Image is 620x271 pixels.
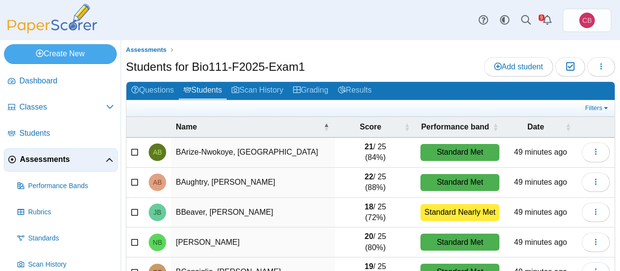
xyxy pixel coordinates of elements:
[179,82,227,100] a: Students
[124,44,169,56] a: Assessments
[420,174,499,191] div: Standard Met
[404,117,410,137] span: Score : Activate to sort
[333,82,376,100] a: Results
[335,168,416,198] td: / 25 (88%)
[153,149,162,156] span: Amarachi BArize-Nwokoye
[335,198,416,228] td: / 25 (72%)
[227,82,288,100] a: Scan History
[4,148,118,172] a: Assessments
[537,10,558,31] a: Alerts
[565,117,571,137] span: Date : Activate to sort
[4,70,118,93] a: Dashboard
[514,178,567,186] time: Sep 9, 2025 at 2:37 PM
[126,59,305,75] h1: Students for Bio111-F2025-Exam1
[493,117,498,137] span: Performance band : Activate to sort
[514,148,567,156] time: Sep 9, 2025 at 2:37 PM
[579,13,595,28] span: Canisius Biology
[20,154,106,165] span: Assessments
[4,96,118,119] a: Classes
[171,138,335,168] td: BArize-Nwokoye, [GEOGRAPHIC_DATA]
[514,238,567,246] time: Sep 9, 2025 at 2:37 PM
[171,168,335,198] td: BAughtry, [PERSON_NAME]
[28,181,114,191] span: Performance Bands
[484,57,553,77] a: Add student
[126,82,179,100] a: Questions
[176,123,197,131] span: Name
[171,198,335,228] td: BBeaver, [PERSON_NAME]
[365,262,373,271] b: 19
[19,76,114,86] span: Dashboard
[19,102,106,112] span: Classes
[14,227,118,250] a: Standards
[154,209,161,216] span: Jaylin BBeaver
[4,4,101,33] img: PaperScorer
[28,260,114,270] span: Scan History
[153,239,162,246] span: Natalie BChin
[28,234,114,243] span: Standards
[28,207,114,217] span: Rubrics
[288,82,333,100] a: Grading
[563,9,611,32] a: Canisius Biology
[360,123,381,131] span: Score
[14,175,118,198] a: Performance Bands
[420,234,499,251] div: Standard Met
[335,227,416,257] td: / 25 (80%)
[494,63,543,71] span: Add student
[4,122,118,145] a: Students
[335,138,416,168] td: / 25 (84%)
[153,179,162,186] span: Alex BAughtry
[365,173,373,181] b: 22
[19,128,114,139] span: Students
[324,117,329,137] span: Name : Activate to invert sorting
[583,103,612,113] a: Filters
[365,203,373,211] b: 18
[171,227,335,257] td: [PERSON_NAME]
[514,208,567,216] time: Sep 9, 2025 at 2:37 PM
[126,46,167,53] span: Assessments
[421,123,489,131] span: Performance band
[365,143,373,151] b: 21
[14,201,118,224] a: Rubrics
[420,204,499,221] div: Standard Nearly Met
[420,144,499,161] div: Standard Met
[4,27,101,35] a: PaperScorer
[527,123,544,131] span: Date
[365,232,373,240] b: 20
[4,44,117,64] a: Create New
[582,17,591,24] span: Canisius Biology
